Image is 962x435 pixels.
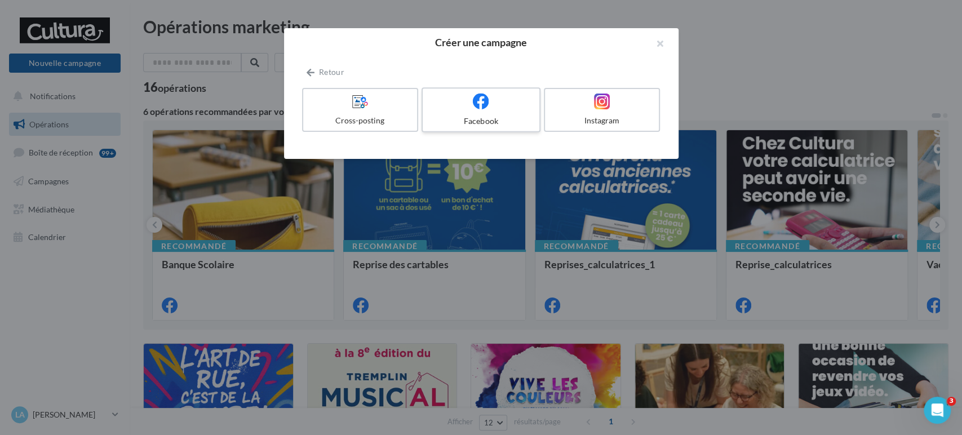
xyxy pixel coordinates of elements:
iframe: Intercom live chat [924,397,951,424]
div: Facebook [427,115,534,126]
span: 3 [947,397,956,406]
div: Instagram [549,115,655,126]
button: Retour [302,65,349,79]
h2: Créer une campagne [302,37,660,47]
div: Cross-posting [308,115,413,126]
